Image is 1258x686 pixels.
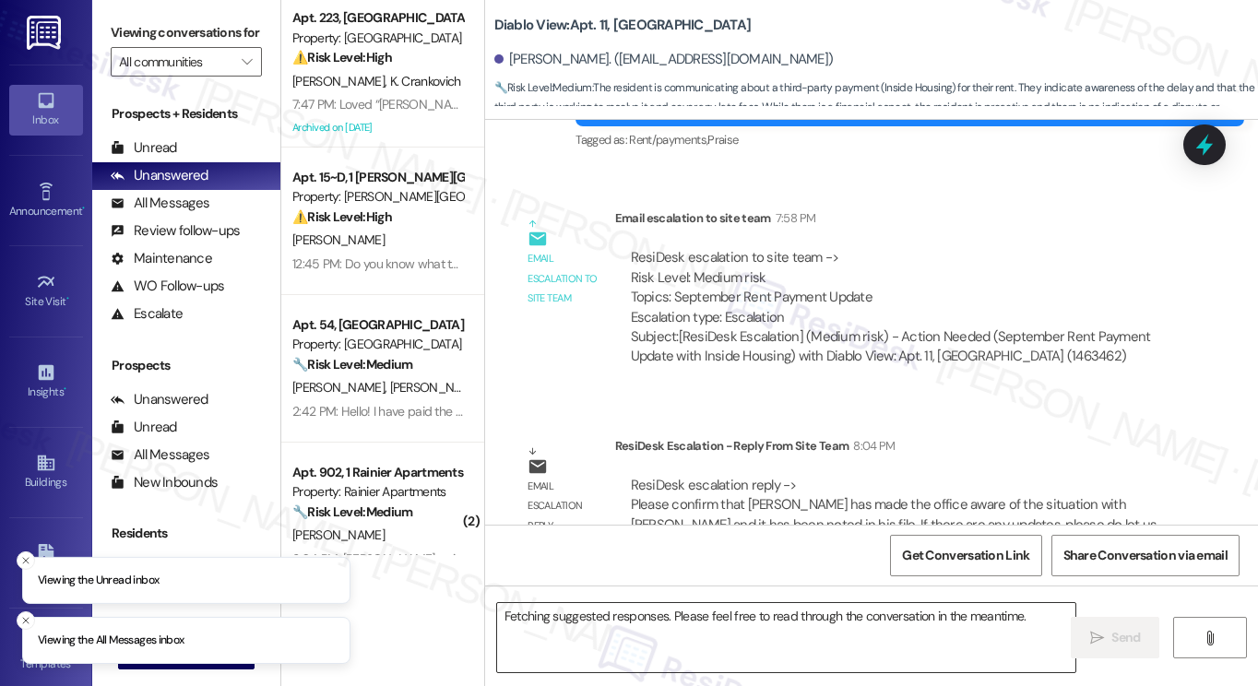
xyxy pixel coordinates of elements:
span: Praise [707,132,738,148]
strong: 🔧 Risk Level: Medium [292,503,412,520]
span: Get Conversation Link [902,546,1029,565]
span: Rent/payments , [629,132,707,148]
a: Site Visit • [9,266,83,316]
div: 12:45 PM: Do you know what the other two 5.50 charges are as well as the 15.00? [292,255,729,272]
div: Prospects [92,356,280,375]
span: Send [1111,628,1140,647]
button: Share Conversation via email [1051,535,1240,576]
div: 8:04 PM [849,436,895,455]
div: 7:58 PM [771,208,815,228]
div: Email escalation reply [528,477,599,536]
span: • [66,292,69,305]
button: Get Conversation Link [890,535,1041,576]
strong: ⚠️ Risk Level: High [292,208,392,225]
div: Tagged as: [576,126,1244,153]
div: Prospects + Residents [92,104,280,124]
div: Subject: [ResiDesk Escalation] (Medium risk) - Action Needed (September Rent Payment Update with ... [631,327,1166,367]
div: New Inbounds [111,473,218,492]
div: Archived on [DATE] [291,116,465,139]
div: ResiDesk escalation reply -> Please confirm that [PERSON_NAME] has made the office aware of the s... [631,476,1157,553]
input: All communities [119,47,232,77]
button: Send [1071,617,1160,658]
strong: ⚠️ Risk Level: High [292,49,392,65]
div: Property: Rainier Apartments [292,482,463,502]
div: Maintenance [111,249,212,268]
span: Share Conversation via email [1063,546,1228,565]
div: Property: [PERSON_NAME][GEOGRAPHIC_DATA] [292,187,463,207]
div: Unanswered [111,166,208,185]
div: WO Follow-ups [111,277,224,296]
strong: 🔧 Risk Level: Medium [494,80,592,95]
a: Inbox [9,85,83,135]
div: Unanswered [111,390,208,409]
span: K. Crankovich [389,73,460,89]
a: Buildings [9,447,83,497]
label: Viewing conversations for [111,18,262,47]
i:  [1203,631,1216,645]
a: Templates • [9,629,83,679]
div: Email escalation to site team [528,249,599,308]
img: ResiDesk Logo [27,16,65,50]
span: [PERSON_NAME] [389,379,481,396]
div: Property: [GEOGRAPHIC_DATA] [292,335,463,354]
div: Unread [111,138,177,158]
span: [PERSON_NAME] [292,231,385,248]
span: • [82,202,85,215]
p: Viewing the Unread inbox [38,572,159,588]
p: Viewing the All Messages inbox [38,633,184,649]
i:  [1090,631,1104,645]
div: Property: [GEOGRAPHIC_DATA] [292,29,463,48]
span: [PERSON_NAME] [292,379,390,396]
div: Apt. 54, [GEOGRAPHIC_DATA] [292,315,463,335]
div: Email escalation to site team [615,208,1181,234]
div: 2:04 PM: [PERSON_NAME] paid my rent [292,550,507,567]
div: Apt. 902, 1 Rainier Apartments [292,463,463,482]
span: • [64,383,66,396]
i:  [242,54,252,69]
span: : The resident is communicating about a third-party payment (Inside Housing) for their rent. They... [494,78,1258,137]
div: Review follow-ups [111,221,240,241]
b: Diablo View: Apt. 11, [GEOGRAPHIC_DATA] [494,16,752,35]
div: Apt. 223, [GEOGRAPHIC_DATA] [292,8,463,28]
div: Escalate [111,304,183,324]
a: Insights • [9,357,83,407]
div: ResiDesk Escalation - Reply From Site Team [615,436,1181,462]
strong: 🔧 Risk Level: Medium [292,356,412,373]
a: Leads [9,538,83,588]
div: All Messages [111,445,209,465]
span: [PERSON_NAME] [292,73,390,89]
div: 7:47 PM: Loved “[PERSON_NAME] ([GEOGRAPHIC_DATA]): Thank you for the update! If you need anything... [292,96,1122,112]
div: Unread [111,418,177,437]
div: All Messages [111,194,209,213]
div: Residents [92,524,280,543]
div: ResiDesk escalation to site team -> Risk Level: Medium risk Topics: September Rent Payment Update... [631,248,1166,327]
div: Apt. 15~D, 1 [PERSON_NAME][GEOGRAPHIC_DATA] (new) [292,168,463,187]
span: [PERSON_NAME] [292,526,385,543]
button: Close toast [17,550,35,569]
div: [PERSON_NAME]. ([EMAIL_ADDRESS][DOMAIN_NAME]) [494,50,834,69]
button: Close toast [17,611,35,630]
